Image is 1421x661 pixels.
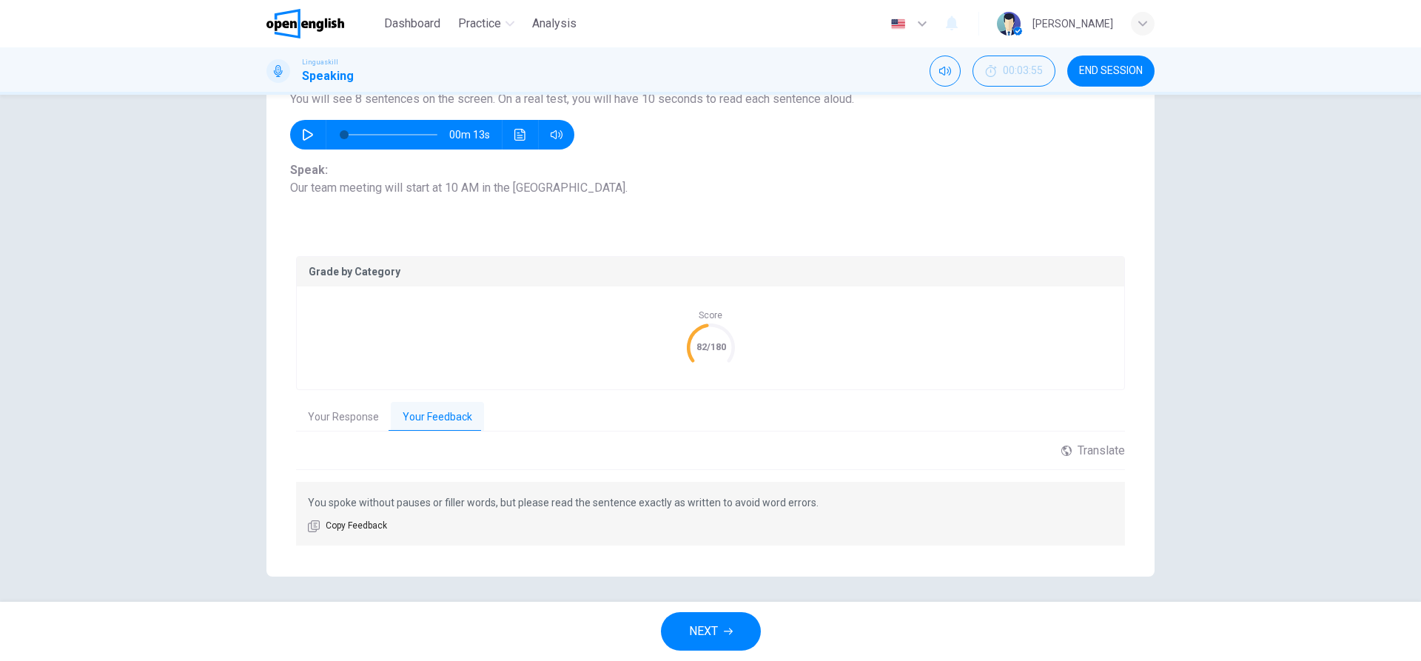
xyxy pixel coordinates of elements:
[391,402,484,433] button: Your Feedback
[997,12,1021,36] img: Profile picture
[696,341,725,352] text: 82/180
[290,92,854,106] span: You will see 8 sentences on the screen. On a real test, you will have 10 seconds to read each sen...
[458,15,501,33] span: Practice
[972,56,1055,87] button: 00:03:55
[326,519,387,534] span: Copy Feedback
[290,163,328,177] b: Speak:
[508,120,532,150] button: Click to see the audio transcription
[532,15,577,33] span: Analysis
[266,9,378,38] a: OpenEnglish logo
[266,9,344,38] img: OpenEnglish logo
[526,10,582,37] button: Analysis
[930,56,961,87] div: Mute
[302,57,338,67] span: Linguaskill
[309,266,1112,278] p: Grade by Category
[308,494,1113,511] p: You spoke without pauses or filler words, but please read the sentence exactly as written to avoi...
[1067,56,1155,87] button: END SESSION
[296,402,1125,433] div: basic tabs example
[1079,65,1143,77] span: END SESSION
[302,67,354,85] h1: Speaking
[378,10,446,37] button: Dashboard
[449,120,502,150] span: 00m 13s
[1032,15,1113,33] div: [PERSON_NAME]
[699,310,722,321] span: Score
[1003,65,1043,77] span: 00:03:55
[1061,443,1125,457] div: Translate
[972,56,1055,87] div: Hide
[290,161,1131,197] span: Our team meeting will start at 10 AM in the [GEOGRAPHIC_DATA].
[889,19,907,30] img: en
[384,15,440,33] span: Dashboard
[661,612,761,651] button: NEXT
[689,621,718,642] span: NEXT
[308,519,387,534] button: Copy Feedback
[452,10,520,37] button: Practice
[296,402,391,433] button: Your Response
